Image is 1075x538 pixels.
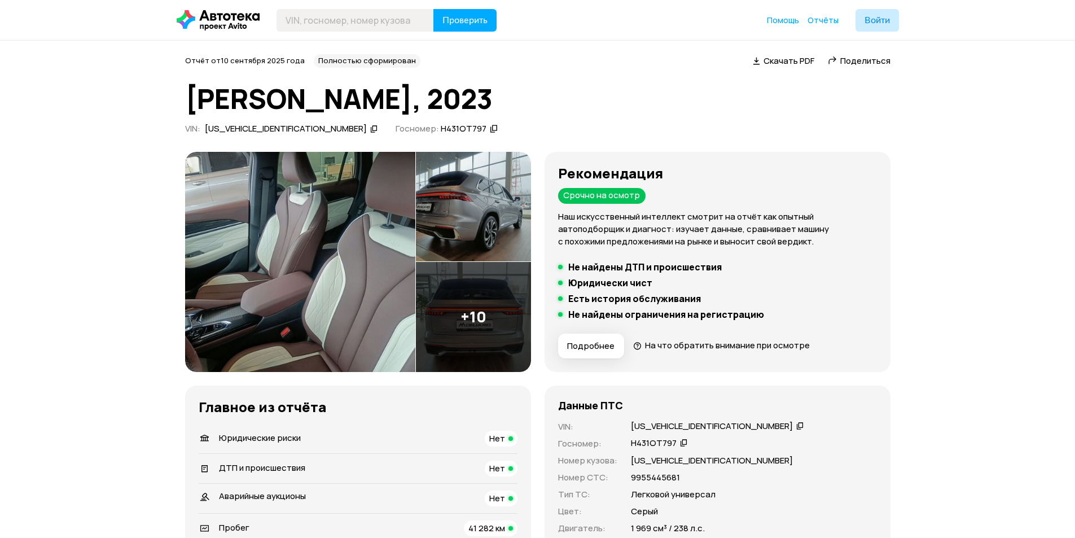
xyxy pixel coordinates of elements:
[631,522,705,535] p: 1 969 см³ / 238 л.с.
[441,123,486,135] div: Н431ОТ797
[219,432,301,444] span: Юридические риски
[567,340,615,352] span: Подробнее
[219,522,249,533] span: Пробег
[631,438,677,449] div: Н431ОТ797
[489,432,505,444] span: Нет
[558,505,617,518] p: Цвет :
[568,277,652,288] h5: Юридически чист
[631,488,716,501] p: Легковой универсал
[855,9,899,32] button: Войти
[808,15,839,25] span: Отчёты
[631,471,680,484] p: 9955445681
[865,16,890,25] span: Войти
[219,462,305,474] span: ДТП и происшествия
[558,399,623,412] h4: Данные ПТС
[442,16,488,25] span: Проверить
[219,490,306,502] span: Аварийные аукционы
[277,9,434,32] input: VIN, госномер, номер кузова
[489,462,505,474] span: Нет
[645,339,810,351] span: На что обратить внимание при осмотре
[558,165,877,181] h3: Рекомендация
[489,492,505,504] span: Нет
[568,309,764,320] h5: Не найдены ограничения на регистрацию
[558,188,646,204] div: Срочно на осмотр
[558,421,617,433] p: VIN :
[185,55,305,65] span: Отчёт от 10 сентября 2025 года
[558,211,877,248] p: Наш искусственный интеллект смотрит на отчёт как опытный автоподборщик и диагност: изучает данные...
[185,123,200,134] span: VIN :
[558,454,617,467] p: Номер кузова :
[558,522,617,535] p: Двигатель :
[185,84,890,114] h1: [PERSON_NAME], 2023
[568,261,722,273] h5: Не найдены ДТП и происшествия
[633,339,810,351] a: На что обратить внимание при осмотре
[568,293,701,304] h5: Есть история обслуживания
[767,15,799,26] a: Помощь
[468,522,505,534] span: 41 282 км
[558,471,617,484] p: Номер СТС :
[199,399,517,415] h3: Главное из отчёта
[396,123,439,134] span: Госномер:
[767,15,799,25] span: Помощь
[558,438,617,450] p: Госномер :
[764,55,814,67] span: Скачать PDF
[558,488,617,501] p: Тип ТС :
[433,9,497,32] button: Проверить
[808,15,839,26] a: Отчёты
[753,55,814,67] a: Скачать PDF
[314,54,420,68] div: Полностью сформирован
[828,55,890,67] a: Поделиться
[631,421,793,432] div: [US_VEHICLE_IDENTIFICATION_NUMBER]
[631,454,793,467] p: [US_VEHICLE_IDENTIFICATION_NUMBER]
[631,505,658,518] p: Серый
[205,123,367,135] div: [US_VEHICLE_IDENTIFICATION_NUMBER]
[840,55,890,67] span: Поделиться
[558,334,624,358] button: Подробнее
